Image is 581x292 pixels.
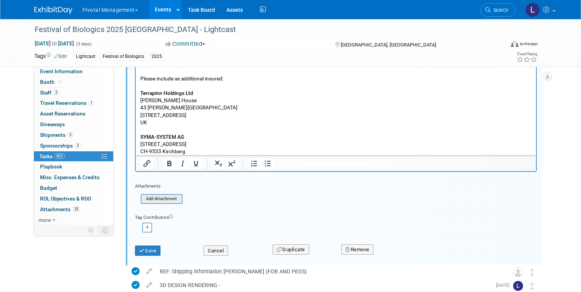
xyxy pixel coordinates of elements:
[520,41,538,47] div: In-Person
[34,6,72,14] img: ExhibitDay
[530,282,534,290] i: Move task
[5,18,17,24] b: Date:
[34,119,113,130] a: Giveaways
[34,109,113,119] a: Asset Reservations
[513,267,523,277] img: Unassigned
[34,215,113,225] a: more
[34,204,113,215] a: Attachments33
[156,279,491,292] div: 3D DESIGN RENDERING -
[75,143,80,148] span: 3
[40,185,57,191] span: Budget
[140,158,153,169] button: Insert/edit link
[530,269,534,276] i: Move task
[149,53,164,61] div: 2025
[40,100,94,106] span: Travel Reservations
[53,90,59,95] span: 2
[34,172,113,183] a: Misc. Expenses & Credits
[40,196,91,202] span: ROI, Objectives & ROO
[40,68,83,74] span: Event Information
[517,52,537,56] div: Event Rating
[34,98,113,108] a: Travel Reservations1
[88,100,94,106] span: 1
[5,32,12,39] b: Cc:
[341,244,374,255] button: Remove
[40,164,62,170] span: Playbook
[39,153,65,159] span: Tasks
[32,23,495,37] div: Festival of Biologics 2025 [GEOGRAPHIC_DATA] - Lightcast
[204,245,228,256] button: Cancel
[34,52,67,61] td: Tags
[54,54,67,59] a: Edit
[40,132,73,138] span: Shipments
[98,225,113,235] td: Toggle Event Tabs
[51,40,58,47] span: to
[261,158,274,169] button: Bullet list
[511,41,518,47] img: Format-Inperson.png
[225,158,238,169] button: Superscript
[163,40,208,48] button: Committed
[34,77,113,87] a: Booth
[58,80,62,84] i: Booth reservation complete
[34,66,113,77] a: Event Information
[34,141,113,151] a: Sponsorships3
[212,158,225,169] button: Subscript
[143,268,156,275] a: edit
[72,206,80,212] span: 33
[40,121,65,127] span: Giveaways
[491,7,508,13] span: Search
[40,111,85,117] span: Asset Reservations
[34,40,74,47] span: [DATE] [DATE]
[513,281,523,291] img: Leslie Pelton
[480,3,515,17] a: Search
[34,88,113,98] a: Staff2
[496,282,513,288] span: [DATE]
[40,79,63,85] span: Booth
[75,42,91,47] span: (3 days)
[74,53,98,61] div: Lightcast
[5,40,24,46] b: Subject:
[40,174,100,180] span: Misc. Expenses & Credits
[189,158,202,169] button: Underline
[248,158,261,169] button: Numbered list
[34,162,113,172] a: Playbook
[143,282,156,289] a: edit
[39,217,51,223] span: more
[463,40,538,51] div: Event Format
[55,153,65,159] span: 86%
[5,127,58,133] b: Terrapinn Holdings Ltd
[34,183,113,193] a: Budget
[34,130,113,140] a: Shipments3
[525,3,540,17] img: Leslie Pelton
[156,265,498,278] div: REF: Shipping information [PERSON_NAME] (FOB AND PEGS)
[5,25,12,31] b: To:
[5,83,385,97] b: If you are ok with us reaching out directly with your insurance broker to request and expedite th...
[5,11,19,17] b: From:
[135,213,537,221] div: Tag Contributors
[341,42,436,48] span: [GEOGRAPHIC_DATA], [GEOGRAPHIC_DATA]
[273,244,309,255] button: Duplicate
[40,90,59,96] span: Staff
[100,53,146,61] div: Festival of Biologics
[67,132,73,138] span: 3
[163,158,176,169] button: Bold
[40,143,80,149] span: Sponsorships
[5,171,48,177] b: SYMA-SYSTEM AG
[85,225,98,235] td: Personalize Event Tab Strip
[34,194,113,204] a: ROI, Objectives & ROO
[34,151,113,162] a: Tasks86%
[40,206,80,212] span: Attachments
[135,183,183,189] div: Attachments
[176,158,189,169] button: Italic
[135,245,161,256] button: Save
